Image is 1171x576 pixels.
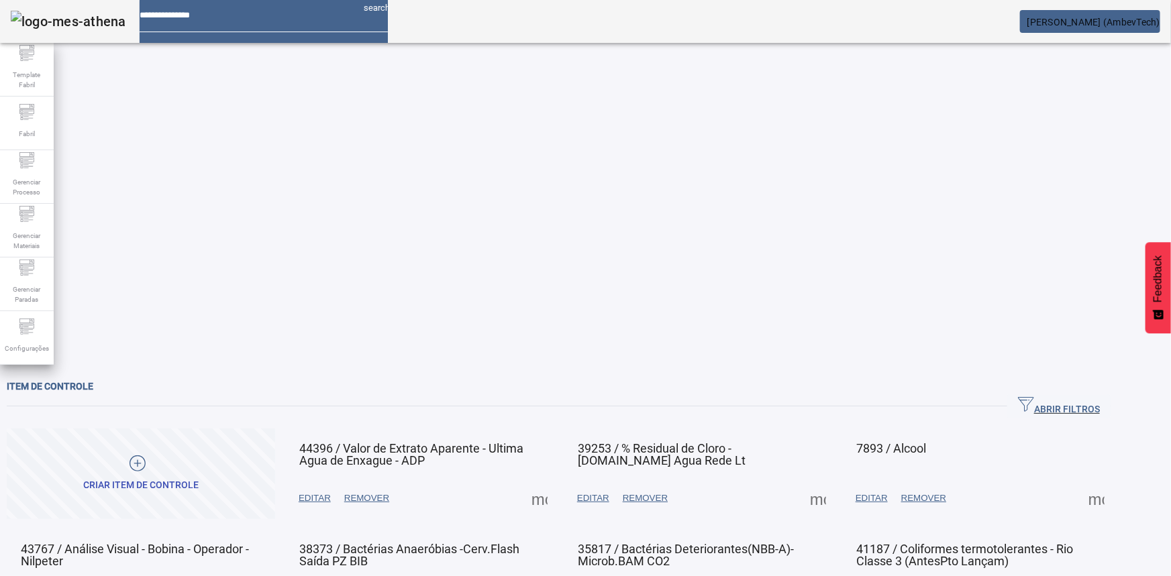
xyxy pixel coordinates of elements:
[578,441,746,467] span: 39253 / % Residual de Cloro - [DOMAIN_NAME] Agua Rede Lt
[7,173,47,201] span: Gerenciar Processo
[1027,17,1160,27] span: [PERSON_NAME] (AmbevTech)
[292,486,338,510] button: EDITAR
[1084,486,1109,510] button: Mais
[570,486,616,510] button: EDITAR
[849,486,895,510] button: EDITAR
[7,227,47,255] span: Gerenciar Materiais
[1018,396,1100,416] span: ABRIR FILTROS
[1145,242,1171,333] button: Feedback - Mostrar pesquisa
[15,125,39,143] span: Fabril
[806,486,830,510] button: Mais
[11,11,126,32] img: logo-mes-athena
[527,486,552,510] button: Mais
[1,339,53,357] span: Configurações
[1152,255,1164,302] span: Feedback
[616,486,674,510] button: REMOVER
[623,492,668,505] span: REMOVER
[7,428,275,519] button: Criar item de controle
[299,441,523,467] span: 44396 / Valor de Extrato Aparente - Ultima Agua de Enxague - ADP
[299,492,331,505] span: EDITAR
[7,381,93,392] span: Item de controle
[338,486,396,510] button: REMOVER
[1007,394,1111,418] button: ABRIR FILTROS
[856,441,926,455] span: 7893 / Alcool
[577,492,609,505] span: EDITAR
[901,492,946,505] span: REMOVER
[21,542,249,568] span: 43767 / Análise Visual - Bobina - Operador - Nilpeter
[895,486,953,510] button: REMOVER
[83,479,199,492] div: Criar item de controle
[344,492,389,505] span: REMOVER
[856,542,1073,568] span: 41187 / Coliformes termotolerantes - Rio Classe 3 (AntesPto Lançam)
[299,542,519,568] span: 38373 / Bactérias Anaeróbias -Cerv.Flash Saída PZ BIB
[578,542,794,568] span: 35817 / Bactérias Deteriorantes(NBB-A)-Microb.BAM CO2
[7,66,47,94] span: Template Fabril
[856,492,888,505] span: EDITAR
[7,280,47,308] span: Gerenciar Paradas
